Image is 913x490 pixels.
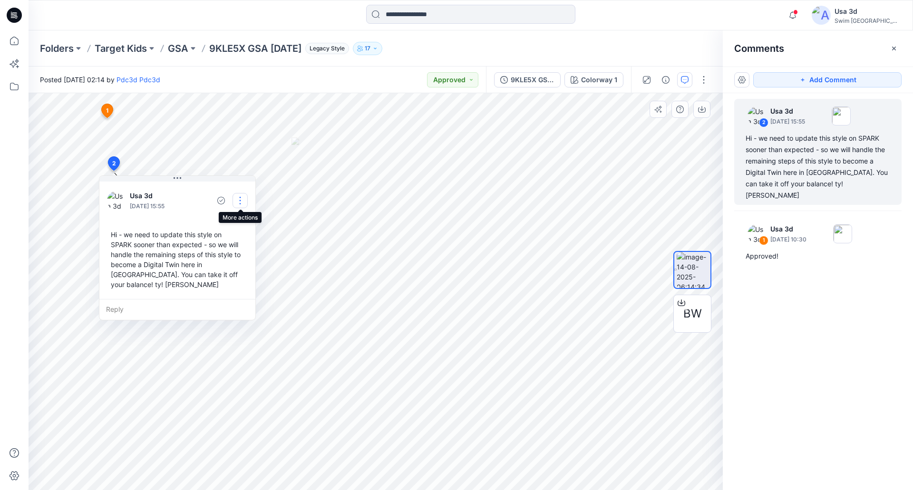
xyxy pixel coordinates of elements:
[746,133,890,201] div: Hi - we need to update this style on SPARK sooner than expected - so we will handle the remaining...
[168,42,188,55] a: GSA
[734,43,784,54] h2: Comments
[746,250,890,262] div: Approved!
[748,106,767,125] img: Usa 3d
[106,106,108,115] span: 1
[95,42,147,55] a: Target Kids
[753,72,902,87] button: Add Comment
[770,223,806,235] p: Usa 3d
[130,202,193,211] p: [DATE] 15:55
[835,6,901,17] div: Usa 3d
[112,159,116,168] span: 2
[564,72,623,87] button: Colorway 1
[99,299,255,320] div: Reply
[107,226,248,293] div: Hi - we need to update this style on SPARK sooner than expected - so we will handle the remaining...
[748,224,767,243] img: Usa 3d
[770,117,805,126] p: [DATE] 15:55
[759,118,768,127] div: 2
[107,191,126,210] img: Usa 3d
[353,42,382,55] button: 17
[117,76,160,84] a: Pdc3d Pdc3d
[301,42,349,55] button: Legacy Style
[40,75,160,85] span: Posted [DATE] 02:14 by
[581,75,617,85] div: Colorway 1
[677,252,710,288] img: image-14-08-2025-06:14:34
[305,43,349,54] span: Legacy Style
[209,42,301,55] p: 9KLE5X GSA [DATE]
[130,190,193,202] p: Usa 3d
[658,72,673,87] button: Details
[835,17,901,24] div: Swim [GEOGRAPHIC_DATA]
[770,106,805,117] p: Usa 3d
[365,43,370,54] p: 17
[511,75,554,85] div: 9KLE5X GSA [DATE]
[494,72,561,87] button: 9KLE5X GSA [DATE]
[683,305,702,322] span: BW
[40,42,74,55] a: Folders
[759,236,768,245] div: 1
[770,235,806,244] p: [DATE] 10:30
[812,6,831,25] img: avatar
